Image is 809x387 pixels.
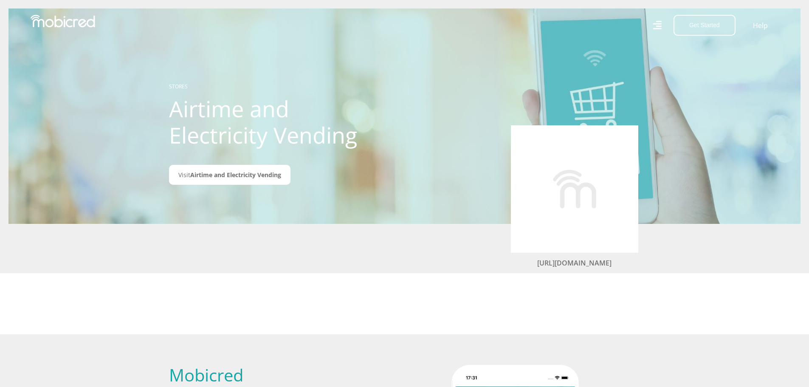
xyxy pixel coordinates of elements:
a: [URL][DOMAIN_NAME] [537,258,612,268]
img: Mobicred [31,15,95,28]
a: STORES [169,83,188,90]
a: VisitAirtime and Electricity Vending [169,165,290,185]
a: Help [753,20,768,31]
button: Get Started [674,15,736,36]
h1: Airtime and Electricity Vending [169,96,358,149]
img: Airtime and Electricity Vending [524,138,626,240]
span: Airtime and Electricity Vending [190,171,281,179]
